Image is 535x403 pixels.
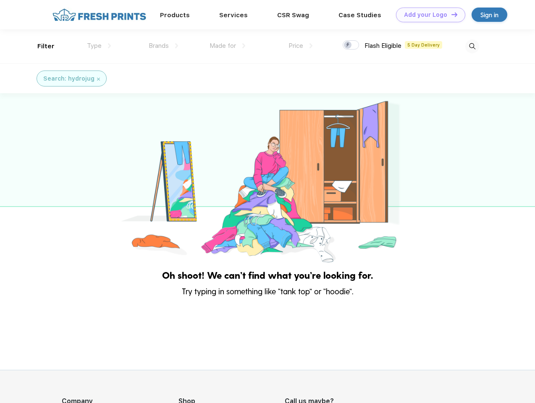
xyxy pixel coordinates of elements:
[175,43,178,48] img: dropdown.png
[242,43,245,48] img: dropdown.png
[465,39,479,53] img: desktop_search.svg
[288,42,303,50] span: Price
[50,8,149,22] img: fo%20logo%202.webp
[149,42,169,50] span: Brands
[451,12,457,17] img: DT
[108,43,111,48] img: dropdown.png
[43,74,94,83] div: Search: hydrojug
[87,42,102,50] span: Type
[309,43,312,48] img: dropdown.png
[405,41,442,49] span: 5 Day Delivery
[97,78,100,81] img: filter_cancel.svg
[160,11,190,19] a: Products
[404,11,447,18] div: Add your Logo
[472,8,507,22] a: Sign in
[480,10,498,20] div: Sign in
[365,42,401,50] span: Flash Eligible
[37,42,55,51] div: Filter
[210,42,236,50] span: Made for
